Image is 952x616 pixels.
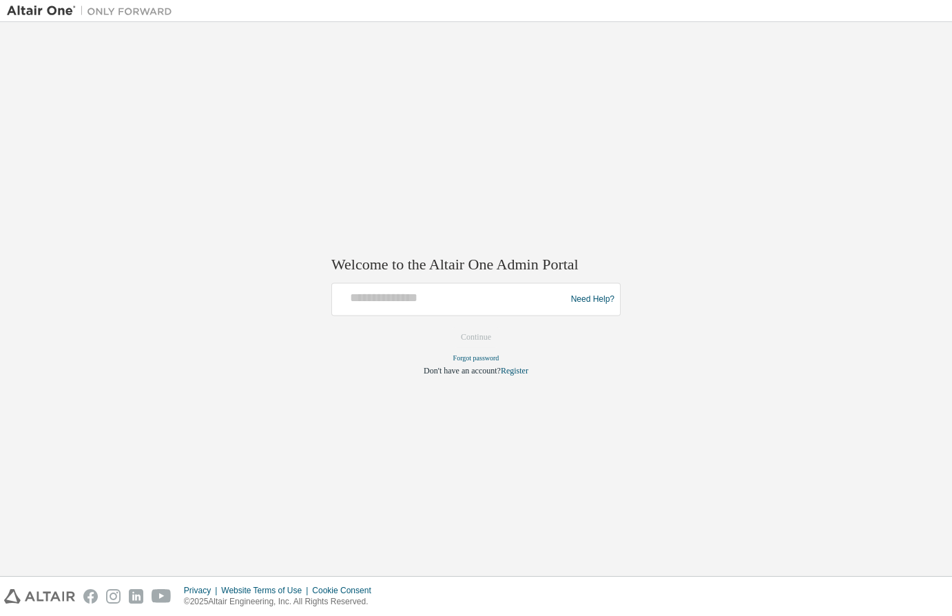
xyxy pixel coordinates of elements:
[184,596,380,608] p: © 2025 Altair Engineering, Inc. All Rights Reserved.
[152,589,172,604] img: youtube.svg
[184,585,221,596] div: Privacy
[7,4,179,18] img: Altair One
[571,299,614,300] a: Need Help?
[312,585,379,596] div: Cookie Consent
[4,589,75,604] img: altair_logo.svg
[424,367,501,376] span: Don't have an account?
[83,589,98,604] img: facebook.svg
[331,255,621,274] h2: Welcome to the Altair One Admin Portal
[129,589,143,604] img: linkedin.svg
[221,585,312,596] div: Website Terms of Use
[453,355,499,362] a: Forgot password
[106,589,121,604] img: instagram.svg
[501,367,528,376] a: Register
